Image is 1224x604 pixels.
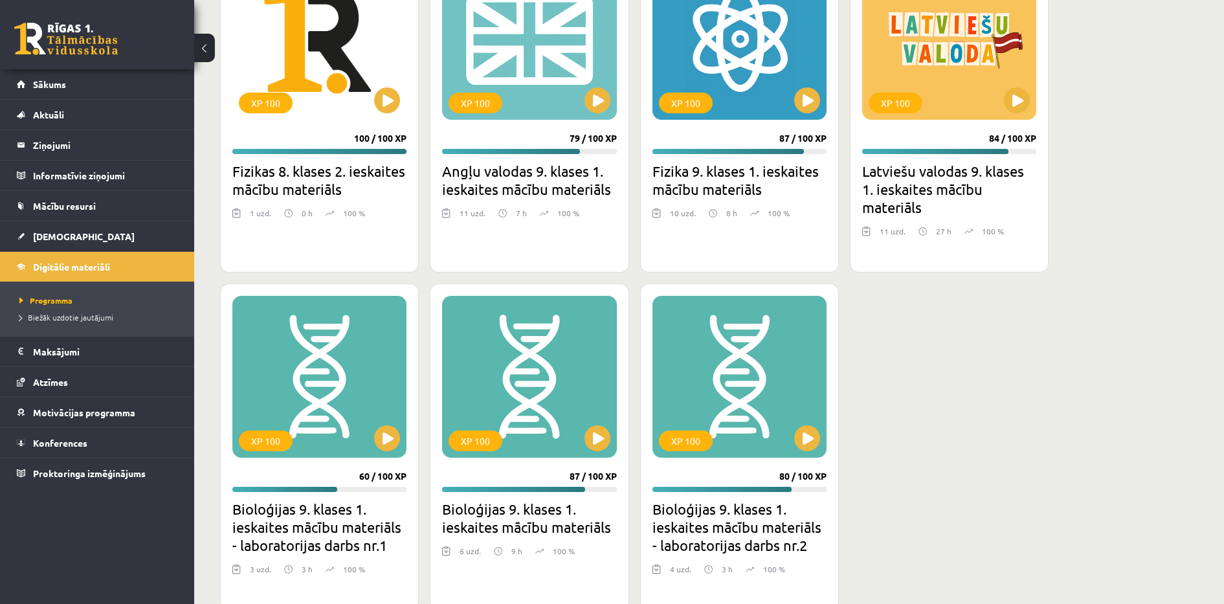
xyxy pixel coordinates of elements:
[17,367,178,397] a: Atzīmes
[33,200,96,212] span: Mācību resursi
[33,161,178,190] legend: Informatīvie ziņojumi
[343,563,365,575] p: 100 %
[17,458,178,488] a: Proktoringa izmēģinājums
[722,563,733,575] p: 3 h
[232,500,406,554] h2: Bioloģijas 9. klases 1. ieskaites mācību materiāls - laboratorijas darbs nr.1
[33,437,87,449] span: Konferences
[33,109,64,120] span: Aktuāli
[232,162,406,198] h2: Fizikas 8. klases 2. ieskaites mācību materiāls
[17,161,178,190] a: Informatīvie ziņojumi
[449,431,502,451] div: XP 100
[302,207,313,219] p: 0 h
[460,545,481,565] div: 6 uzd.
[670,563,691,583] div: 4 uzd.
[17,337,178,366] a: Maksājumi
[652,162,827,198] h2: Fizika 9. klases 1. ieskaites mācību materiāls
[33,467,146,479] span: Proktoringa izmēģinājums
[659,93,713,113] div: XP 100
[239,93,293,113] div: XP 100
[460,207,485,227] div: 11 uzd.
[17,428,178,458] a: Konferences
[17,221,178,251] a: [DEMOGRAPHIC_DATA]
[442,500,616,536] h2: Bioloģijas 9. klases 1. ieskaites mācību materiāls
[302,563,313,575] p: 3 h
[659,431,713,451] div: XP 100
[768,207,790,219] p: 100 %
[33,261,110,273] span: Digitālie materiāli
[17,130,178,160] a: Ziņojumi
[33,130,178,160] legend: Ziņojumi
[516,207,527,219] p: 7 h
[239,431,293,451] div: XP 100
[19,312,113,322] span: Biežāk uzdotie jautājumi
[14,23,118,55] a: Rīgas 1. Tālmācības vidusskola
[19,311,181,323] a: Biežāk uzdotie jautājumi
[19,295,181,306] a: Programma
[17,100,178,129] a: Aktuāli
[726,207,737,219] p: 8 h
[19,295,72,306] span: Programma
[17,69,178,99] a: Sākums
[449,93,502,113] div: XP 100
[33,376,68,388] span: Atzīmes
[17,191,178,221] a: Mācību resursi
[250,207,271,227] div: 1 uzd.
[936,225,951,237] p: 27 h
[869,93,922,113] div: XP 100
[862,162,1036,216] h2: Latviešu valodas 9. klases 1. ieskaites mācību materiāls
[17,397,178,427] a: Motivācijas programma
[557,207,579,219] p: 100 %
[880,225,906,245] div: 11 uzd.
[33,407,135,418] span: Motivācijas programma
[763,563,785,575] p: 100 %
[343,207,365,219] p: 100 %
[442,162,616,198] h2: Angļu valodas 9. klases 1. ieskaites mācību materiāls
[670,207,696,227] div: 10 uzd.
[250,563,271,583] div: 3 uzd.
[982,225,1004,237] p: 100 %
[553,545,575,557] p: 100 %
[33,230,135,242] span: [DEMOGRAPHIC_DATA]
[652,500,827,554] h2: Bioloģijas 9. klases 1. ieskaites mācību materiāls - laboratorijas darbs nr.2
[33,78,66,90] span: Sākums
[511,545,522,557] p: 9 h
[33,337,178,366] legend: Maksājumi
[17,252,178,282] a: Digitālie materiāli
